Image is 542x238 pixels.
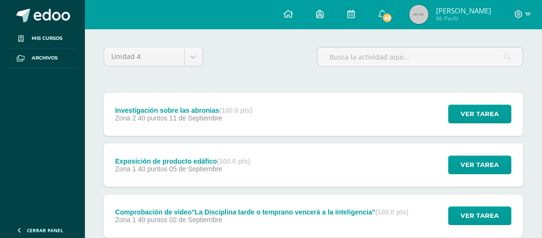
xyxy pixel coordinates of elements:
a: Archivos [8,48,77,68]
button: Ver tarea [448,206,511,225]
span: Zona 2 40 puntos [115,114,167,122]
a: Unidad 4 [104,48,202,66]
span: Zona 1 40 puntos [115,165,167,173]
span: Zona 1 40 puntos [115,216,167,224]
div: Comprobación de video"La Disciplina tarde o temprano vencerá a la inteligencia" [115,208,409,216]
span: Mi Perfil [436,14,491,23]
span: Archivos [32,54,58,62]
button: Ver tarea [448,105,511,123]
span: Unidad 4 [111,48,177,66]
strong: (100.0 pts) [375,208,408,216]
span: 40 [382,12,392,23]
span: 11 de Septiembre [169,114,223,122]
span: [PERSON_NAME] [436,6,491,15]
button: Ver tarea [448,155,511,174]
div: Investigación sobre las abronias [115,107,252,114]
span: 05 de Septiembre [169,165,223,173]
div: Exposición de producto edáfico [115,157,250,165]
img: 45x45 [409,5,428,24]
span: Mis cursos [32,35,62,42]
span: Cerrar panel [27,227,63,234]
span: Ver tarea [460,105,499,123]
a: Mis cursos [8,29,77,48]
strong: (100.0 pts) [219,107,252,114]
strong: (100.0 pts) [217,157,250,165]
input: Busca la actividad aquí... [318,48,522,66]
span: 02 de Septiembre [169,216,223,224]
span: Ver tarea [460,207,499,225]
span: Ver tarea [460,156,499,174]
